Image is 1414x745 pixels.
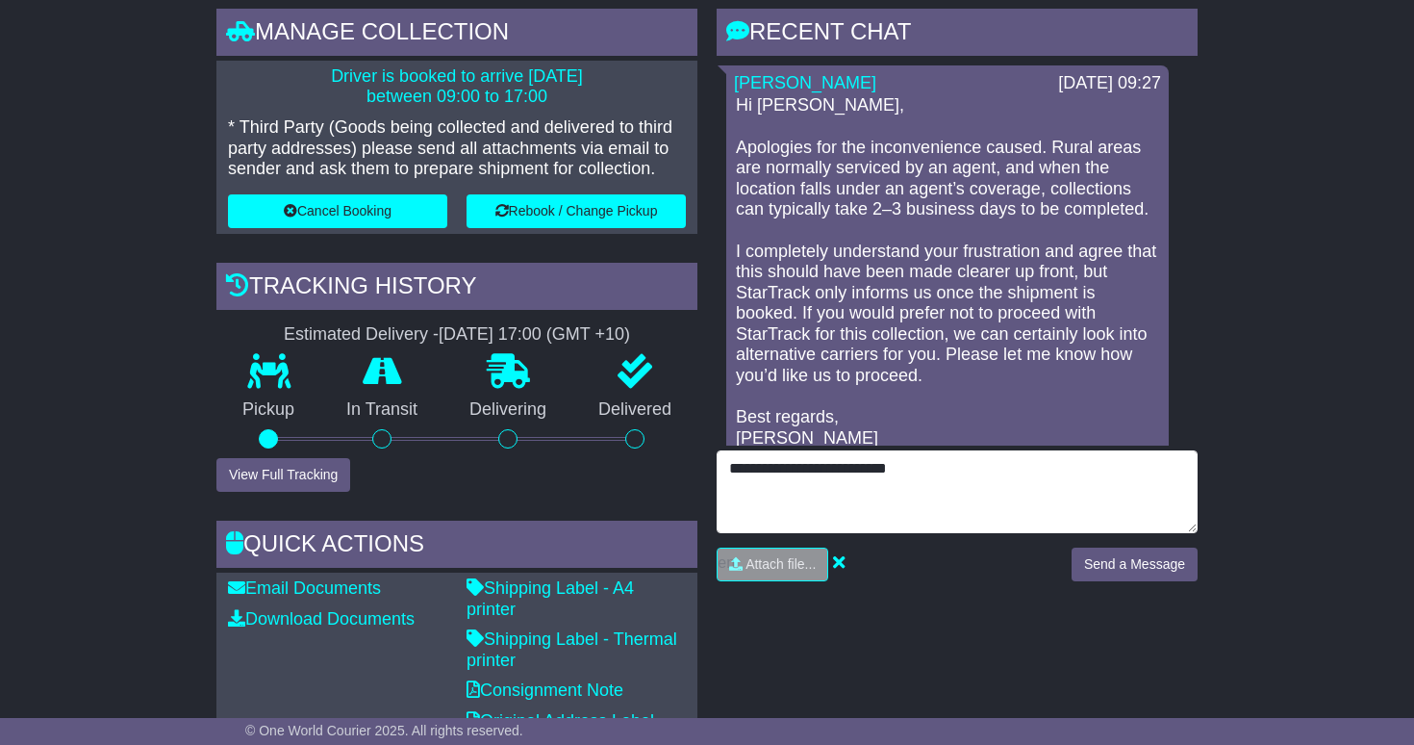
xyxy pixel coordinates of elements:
a: Shipping Label - A4 printer [467,578,634,619]
div: Quick Actions [216,521,697,573]
a: Original Address Label [467,711,654,731]
span: © One World Courier 2025. All rights reserved. [245,723,523,738]
div: Manage collection [216,9,697,61]
a: Download Documents [228,609,415,629]
a: Email Documents [228,578,381,598]
p: Hi [PERSON_NAME], Apologies for the inconvenience caused. Rural areas are normally serviced by an... [736,95,1159,449]
a: [PERSON_NAME] [734,73,876,92]
button: Send a Message [1072,548,1198,581]
div: Tracking history [216,263,697,315]
p: Driver is booked to arrive [DATE] between 09:00 to 17:00 [228,66,686,108]
a: Consignment Note [467,681,623,700]
p: Delivered [572,399,697,421]
button: Rebook / Change Pickup [467,194,686,228]
div: [DATE] 09:27 [1058,73,1161,94]
button: View Full Tracking [216,458,350,492]
div: [DATE] 17:00 (GMT +10) [439,324,630,346]
div: Estimated Delivery - [216,324,697,346]
p: Pickup [216,399,320,421]
div: RECENT CHAT [717,9,1198,61]
p: In Transit [320,399,443,421]
a: Shipping Label - Thermal printer [467,629,677,670]
p: * Third Party (Goods being collected and delivered to third party addresses) please send all atta... [228,117,686,180]
p: Delivering [443,399,572,421]
button: Cancel Booking [228,194,447,228]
